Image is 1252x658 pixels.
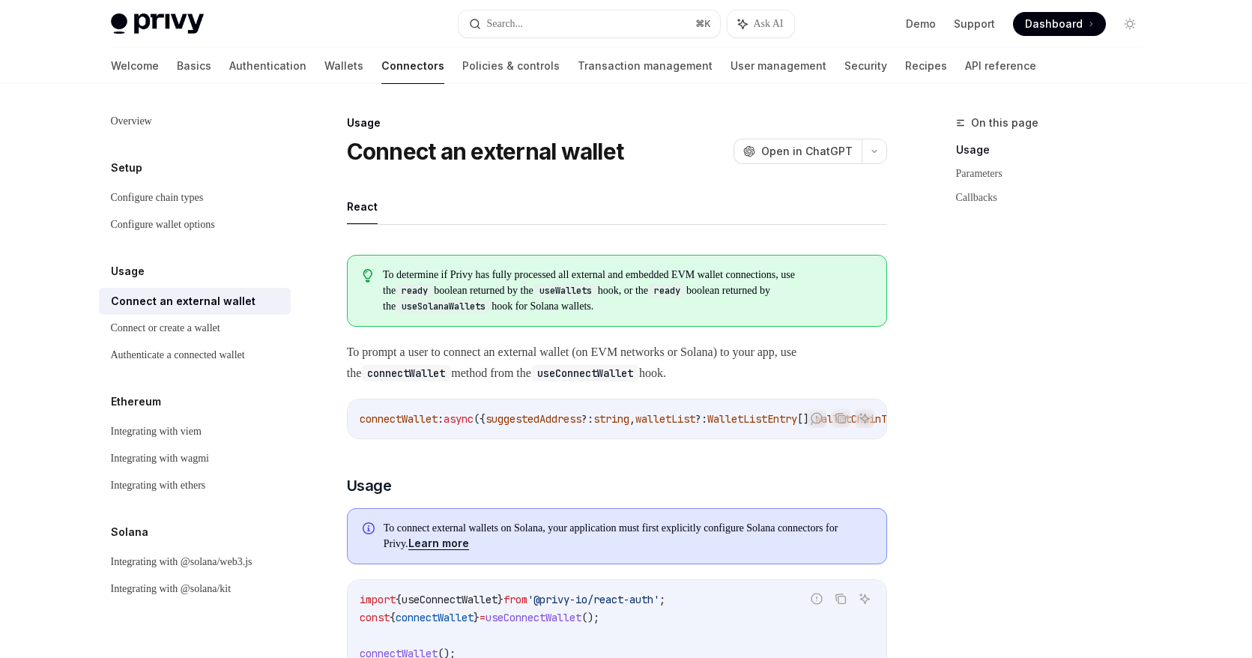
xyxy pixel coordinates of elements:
[831,589,850,609] button: Copy the contents from the code block
[581,611,599,624] span: ();
[648,283,686,298] code: ready
[728,10,793,37] button: Ask AI
[855,589,874,609] button: Ask AI
[99,315,291,342] a: Connect or create a wallet
[1013,12,1106,36] a: Dashboard
[99,184,291,211] a: Configure chain types
[807,408,826,428] button: Report incorrect code
[347,475,392,496] span: Usage
[474,412,486,426] span: ({
[111,423,202,441] div: Integrating with viem
[111,346,245,364] div: Authenticate a connected wallet
[438,412,444,426] span: :
[695,412,707,426] span: ?:
[533,283,598,298] code: useWallets
[383,268,871,314] span: To determine if Privy has fully processed all external and embedded EVM wallet connections, use t...
[971,114,1038,132] span: On this page
[956,186,1154,210] a: Callbacks
[111,477,206,495] div: Integrating with ethers
[581,412,593,426] span: ?:
[111,450,209,468] div: Integrating with wagmi
[360,412,438,426] span: connectWallet
[111,189,204,207] div: Configure chain types
[111,13,204,34] img: light logo
[363,522,378,537] svg: Info
[381,48,444,84] a: Connectors
[111,580,232,598] div: Integrating with @solana/kit
[965,48,1036,84] a: API reference
[111,262,145,280] h5: Usage
[99,288,291,315] a: Connect an external wallet
[347,138,624,165] h1: Connect an external wallet
[731,48,826,84] a: User management
[396,299,492,314] code: useSolanaWallets
[99,576,291,603] a: Integrating with @solana/kit
[396,283,434,298] code: ready
[474,611,480,624] span: }
[503,593,527,606] span: from
[396,593,402,606] span: {
[527,593,659,606] span: '@privy-io/react-auth'
[347,189,378,224] button: React
[905,48,947,84] a: Recipes
[797,412,815,426] span: [],
[99,211,291,238] a: Configure wallet options
[111,159,142,177] h5: Setup
[831,408,850,428] button: Copy the contents from the code block
[498,593,503,606] span: }
[111,553,252,571] div: Integrating with @solana/web3.js
[906,16,936,31] a: Demo
[111,292,255,310] div: Connect an external wallet
[578,48,713,84] a: Transaction management
[390,611,396,624] span: {
[363,269,373,283] svg: Tip
[111,523,148,541] h5: Solana
[229,48,306,84] a: Authentication
[1118,12,1142,36] button: Toggle dark mode
[347,115,887,130] div: Usage
[111,319,220,337] div: Connect or create a wallet
[360,611,390,624] span: const
[531,365,639,381] code: useConnectWallet
[99,472,291,499] a: Integrating with ethers
[99,342,291,369] a: Authenticate a connected wallet
[99,418,291,445] a: Integrating with viem
[486,611,581,624] span: useConnectWallet
[480,611,486,624] span: =
[324,48,363,84] a: Wallets
[956,138,1154,162] a: Usage
[444,412,474,426] span: async
[99,445,291,472] a: Integrating with wagmi
[761,144,853,159] span: Open in ChatGPT
[111,48,159,84] a: Welcome
[111,393,161,411] h5: Ethereum
[384,521,871,552] span: To connect external wallets on Solana, your application must first explicitly configure Solana co...
[408,537,469,550] a: Learn more
[402,593,498,606] span: useConnectWallet
[486,412,581,426] span: suggestedAddress
[954,16,995,31] a: Support
[635,412,695,426] span: walletList
[177,48,211,84] a: Basics
[629,412,635,426] span: ,
[593,412,629,426] span: string
[459,10,721,37] button: Search...⌘K
[111,112,152,130] div: Overview
[844,48,887,84] a: Security
[807,589,826,609] button: Report incorrect code
[396,611,474,624] span: connectWallet
[462,48,560,84] a: Policies & controls
[99,108,291,135] a: Overview
[111,216,215,234] div: Configure wallet options
[487,15,524,33] div: Search...
[707,412,797,426] span: WalletListEntry
[734,139,862,164] button: Open in ChatGPT
[360,593,396,606] span: import
[956,162,1154,186] a: Parameters
[1025,16,1083,31] span: Dashboard
[347,342,887,384] span: To prompt a user to connect an external wallet (on EVM networks or Solana) to your app, use the m...
[855,408,874,428] button: Ask AI
[753,16,783,31] span: Ask AI
[99,549,291,576] a: Integrating with @solana/web3.js
[659,593,665,606] span: ;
